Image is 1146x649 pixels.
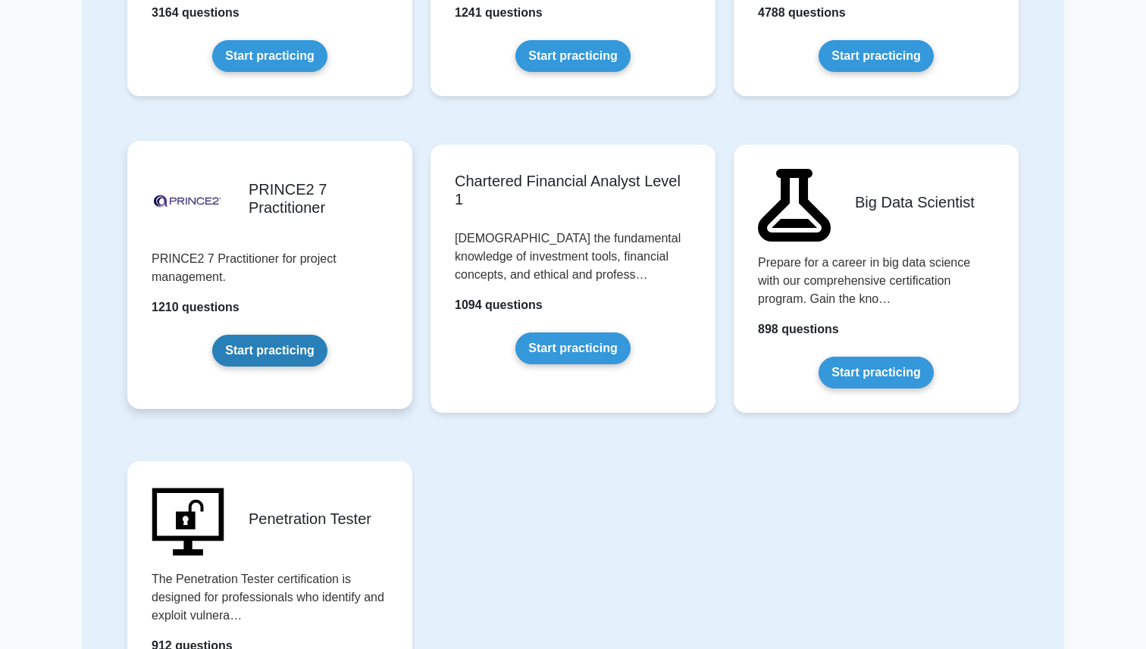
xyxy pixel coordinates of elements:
[515,40,630,72] a: Start practicing
[819,40,933,72] a: Start practicing
[212,40,327,72] a: Start practicing
[819,357,933,388] a: Start practicing
[515,332,630,364] a: Start practicing
[212,335,327,367] a: Start practicing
